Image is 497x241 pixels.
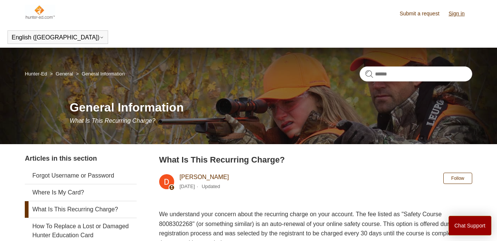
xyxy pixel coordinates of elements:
li: General Information [74,71,125,77]
button: Follow Article [443,173,472,184]
img: Hunter-Ed Help Center home page [25,5,55,20]
li: General [48,71,74,77]
button: Chat Support [449,216,492,235]
time: 03/04/2024, 10:48 [179,184,195,189]
a: Where Is My Card? [25,184,137,201]
a: What Is This Recurring Charge? [25,201,137,218]
li: Hunter-Ed [25,71,48,77]
a: Submit a request [400,10,447,18]
h1: General Information [69,98,472,116]
a: [PERSON_NAME] [179,174,229,180]
span: What Is This Recurring Charge? [69,117,155,124]
a: General Information [81,71,125,77]
a: Hunter-Ed [25,71,47,77]
a: Sign in [449,10,472,18]
a: Forgot Username or Password [25,167,137,184]
h2: What Is This Recurring Charge? [159,154,472,166]
span: Articles in this section [25,155,97,162]
li: Updated [202,184,220,189]
button: English ([GEOGRAPHIC_DATA]) [12,34,104,41]
input: Search [360,66,472,81]
a: General [56,71,73,77]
